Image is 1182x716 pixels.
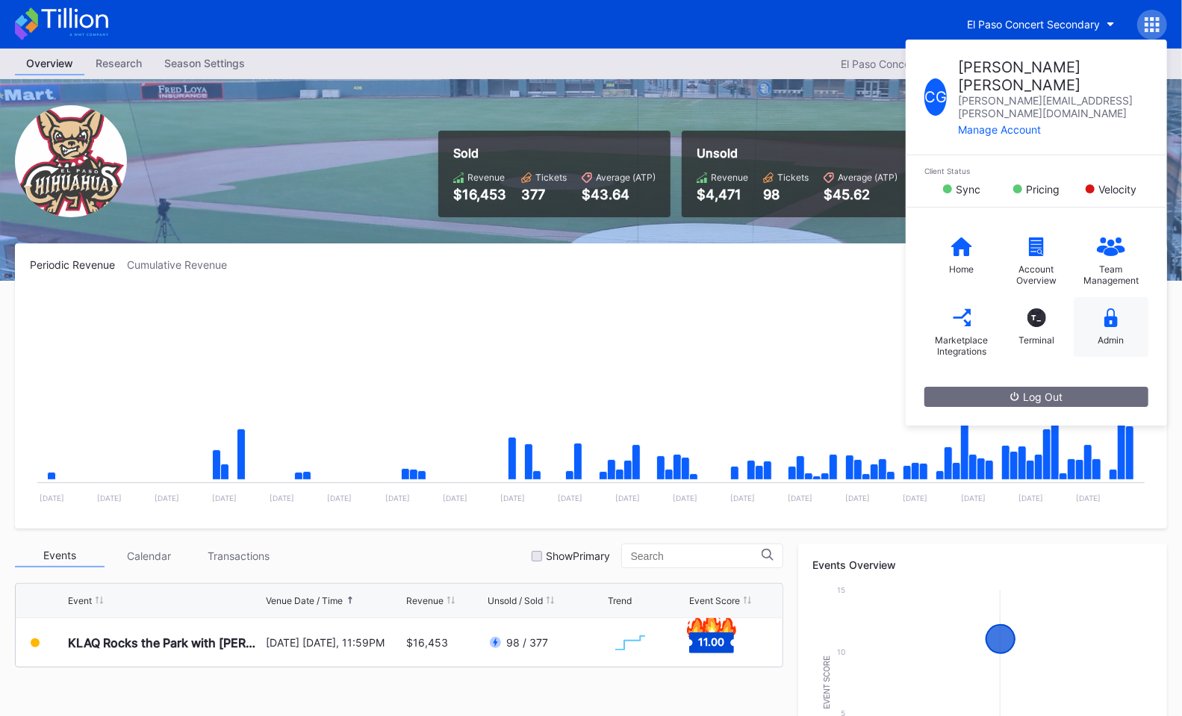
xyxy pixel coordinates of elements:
div: Velocity [1098,183,1136,196]
div: $43.64 [582,187,656,202]
div: $45.62 [824,187,898,202]
div: [PERSON_NAME] [PERSON_NAME] [958,58,1148,94]
div: Event Score [689,595,740,606]
div: Revenue [467,172,505,183]
button: El Paso Concert Secondary 2025 [833,54,1024,74]
text: [DATE] [730,494,755,502]
div: Periodic Revenue [30,258,127,271]
div: [DATE] [DATE], 11:59PM [266,636,402,649]
div: Events [15,544,105,567]
div: Event [68,595,92,606]
div: C G [924,78,947,116]
div: Unsold / Sold [488,595,543,606]
text: 15 [837,585,845,594]
text: [DATE] [500,494,525,502]
div: Team Management [1081,264,1141,286]
text: [DATE] [270,494,294,502]
div: Marketplace Integrations [932,334,992,357]
div: Transactions [194,544,284,567]
text: [DATE] [1076,494,1101,502]
div: Calendar [105,544,194,567]
div: El Paso Concert Secondary [967,18,1100,31]
a: Research [84,52,153,75]
div: Admin [1098,334,1125,346]
div: $16,453 [453,187,506,202]
div: $4,471 [697,187,748,202]
div: $16,453 [406,636,448,649]
div: Unsold [697,146,898,161]
a: Season Settings [153,52,256,75]
div: KLAQ Rocks the Park with [PERSON_NAME] [68,635,262,650]
text: [DATE] [212,494,237,502]
div: Trend [608,595,632,606]
div: Sync [956,183,980,196]
div: Log Out [1010,390,1063,403]
text: [DATE] [443,494,467,502]
text: [DATE] [615,494,640,502]
text: [DATE] [1018,494,1043,502]
div: Venue Date / Time [266,595,343,606]
text: [DATE] [788,494,812,502]
div: Home [950,264,974,275]
div: [PERSON_NAME][EMAIL_ADDRESS][PERSON_NAME][DOMAIN_NAME] [958,94,1148,119]
text: [DATE] [385,494,410,502]
input: Search [631,550,762,562]
text: Event Score [823,656,831,709]
div: Manage Account [958,123,1148,136]
div: Season Settings [153,52,256,74]
div: Sold [453,146,656,161]
text: [DATE] [961,494,986,502]
div: Revenue [406,595,444,606]
text: [DATE] [846,494,871,502]
text: [DATE] [155,494,179,502]
div: 98 / 377 [506,636,548,649]
div: 377 [521,187,567,202]
svg: Chart title [608,624,653,661]
div: Terminal [1018,334,1054,346]
div: 98 [763,187,809,202]
text: [DATE] [673,494,697,502]
text: [DATE] [328,494,352,502]
div: T_ [1027,308,1046,327]
div: Revenue [711,172,748,183]
div: Average (ATP) [838,172,898,183]
button: Log Out [924,387,1148,407]
text: [DATE] [903,494,928,502]
div: Show Primary [546,550,610,562]
div: Pricing [1026,183,1060,196]
img: El_Paso_Chihuahuas.svg [15,105,127,217]
a: Overview [15,52,84,75]
text: [DATE] [97,494,122,502]
div: Tickets [777,172,809,183]
div: Cumulative Revenue [127,258,239,271]
text: 10 [837,647,845,656]
div: Research [84,52,153,74]
text: 11.00 [699,635,725,647]
text: [DATE] [40,494,64,502]
div: El Paso Concert Secondary 2025 [841,57,1002,70]
svg: Chart title [30,290,1152,514]
div: Events Overview [813,558,1152,571]
button: El Paso Concert Secondary [956,10,1126,38]
div: Average (ATP) [596,172,656,183]
text: [DATE] [558,494,582,502]
div: Account Overview [1007,264,1066,286]
div: Client Status [924,166,1148,175]
div: Tickets [535,172,567,183]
